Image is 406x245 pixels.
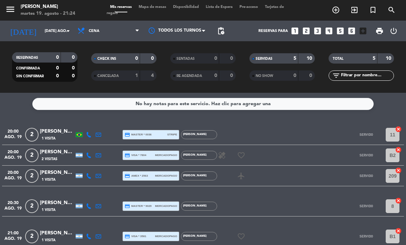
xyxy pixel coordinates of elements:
i: credit_card [125,153,130,158]
i: credit_card [125,173,130,179]
span: SERVIDO [360,174,373,178]
i: favorite_border [237,151,245,159]
i: cancel [395,167,402,174]
span: pending_actions [217,27,225,35]
i: looks_6 [347,26,356,35]
span: RE AGENDADA [177,74,202,78]
strong: 0 [151,56,155,61]
i: airplanemode_active [237,172,245,180]
strong: 1 [135,73,138,78]
i: credit_card [125,132,130,137]
span: SERVIDO [360,133,373,136]
strong: 0 [72,74,76,78]
span: ago. 19 [4,206,22,214]
span: 2 [25,148,39,162]
span: 20:00 [4,147,22,155]
span: [PERSON_NAME] [183,174,206,177]
span: 2 [25,169,39,183]
span: BUSCAR [382,4,401,16]
span: Cena [89,29,99,33]
div: martes 19. agosto - 21:24 [21,10,75,17]
button: menu [5,4,15,17]
i: cancel [395,126,402,133]
i: filter_list [332,71,340,80]
strong: 4 [151,73,155,78]
strong: 0 [230,73,234,78]
strong: 0 [309,73,313,78]
div: LOG OUT [387,21,401,41]
i: add_circle_outline [332,6,340,14]
i: power_settings_new [389,27,398,35]
span: 20:00 [4,168,22,176]
span: 2 [25,128,39,142]
span: mercadopago [155,153,177,157]
span: 21:00 [4,229,22,236]
span: Reservas para [258,29,288,33]
span: 1 Visita [42,136,55,141]
i: cancel [395,146,402,153]
i: looks_two [302,26,311,35]
span: 2 Visitas [42,156,57,162]
span: [PERSON_NAME] [183,235,206,237]
strong: 0 [56,66,59,70]
span: mercadopago [155,174,177,178]
strong: 10 [307,56,313,61]
span: SIN CONFIRMAR [16,75,44,78]
strong: 0 [72,55,76,60]
span: mercadopago [155,204,177,208]
i: looks_5 [336,26,345,35]
span: master * 0036 [125,132,152,137]
i: credit_card [125,203,130,209]
span: SENTADAS [177,57,195,60]
i: add_box [359,26,367,35]
i: credit_card [125,234,130,239]
i: turned_in_not [369,6,377,14]
div: [PERSON_NAME] [40,199,74,207]
i: [DATE] [5,23,41,38]
span: CANCELADA [97,74,119,78]
span: mercadopago [155,234,177,238]
i: looks_3 [313,26,322,35]
span: Mis reservas [107,5,135,9]
i: looks_one [290,26,299,35]
span: 20:00 [4,127,22,135]
strong: 0 [214,56,217,61]
span: 1 Visita [42,237,55,243]
span: SERVIDAS [256,57,273,60]
span: 20:30 [4,198,22,206]
div: [PERSON_NAME] [21,3,75,10]
i: menu [5,4,15,14]
span: 1 Visita [42,207,55,213]
strong: 0 [56,74,59,78]
i: healing [218,151,226,159]
span: CONFIRMADA [16,67,40,70]
div: [PERSON_NAME] [40,169,74,177]
strong: 0 [72,66,76,70]
input: Filtrar por nombre... [340,72,394,79]
strong: 0 [293,73,296,78]
i: looks_4 [324,26,333,35]
span: CHECK INS [97,57,116,60]
span: ago. 19 [4,176,22,184]
span: ago. 19 [4,155,22,163]
i: arrow_drop_down [64,27,72,35]
span: amex * 2563 [125,173,148,179]
span: visa * 7804 [125,153,146,158]
span: SERVIDO [360,204,373,208]
span: [PERSON_NAME] [183,204,206,207]
span: RESERVADAS [16,56,38,59]
span: NO SHOW [256,74,273,78]
span: visa * 3581 [125,234,146,239]
span: Mapa de mesas [135,5,170,9]
div: [PERSON_NAME] [40,229,74,237]
button: SERVIDO [349,148,383,162]
strong: 0 [135,56,138,61]
i: cancel [395,227,402,234]
span: Reserva especial [364,4,382,16]
div: No hay notas para este servicio. Haz clic para agregar una [136,100,271,108]
button: SERVIDO [349,128,383,142]
span: ago. 19 [4,135,22,143]
span: [PERSON_NAME] [183,154,206,156]
i: exit_to_app [350,6,359,14]
span: TOTAL [333,57,343,60]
